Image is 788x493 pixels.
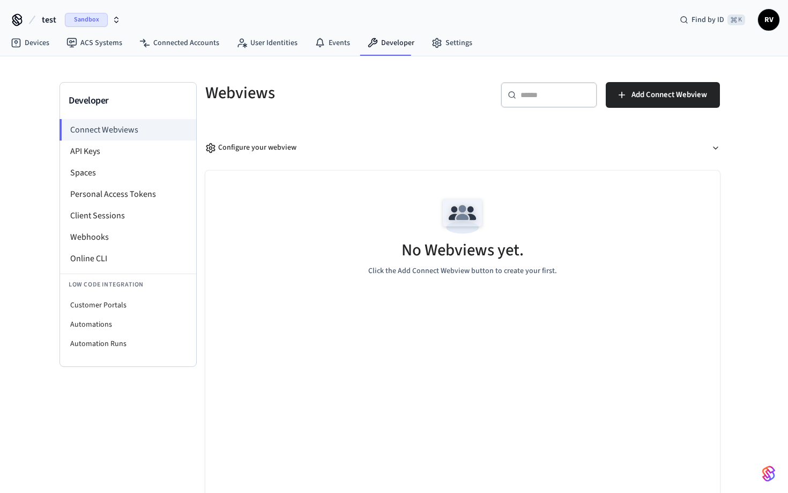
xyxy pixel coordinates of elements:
li: Customer Portals [60,296,196,315]
li: Low Code Integration [60,274,196,296]
span: test [42,13,56,26]
img: Team Empty State [438,192,487,240]
p: Click the Add Connect Webview button to create your first. [368,266,557,277]
span: RV [759,10,778,30]
h5: No Webviews yet. [402,239,524,261]
img: SeamLogoGradient.69752ec5.svg [762,465,775,482]
span: ⌘ K [727,14,745,25]
li: Spaces [60,162,196,183]
div: Configure your webview [205,142,296,153]
li: Connect Webviews [60,119,196,141]
li: Webhooks [60,226,196,248]
h5: Webviews [205,82,456,104]
a: ACS Systems [58,33,131,53]
li: Automations [60,315,196,334]
h3: Developer [69,93,188,108]
button: Add Connect Webview [606,82,720,108]
li: Client Sessions [60,205,196,226]
a: Events [306,33,359,53]
li: API Keys [60,141,196,162]
span: Add Connect Webview [631,88,707,102]
div: Find by ID⌘ K [671,10,754,30]
li: Personal Access Tokens [60,183,196,205]
a: Connected Accounts [131,33,228,53]
li: Automation Runs [60,334,196,354]
button: RV [758,9,779,31]
li: Online CLI [60,248,196,269]
a: Devices [2,33,58,53]
a: Settings [423,33,481,53]
span: Sandbox [65,13,108,27]
span: Find by ID [692,14,724,25]
a: User Identities [228,33,306,53]
button: Configure your webview [205,134,720,162]
a: Developer [359,33,423,53]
